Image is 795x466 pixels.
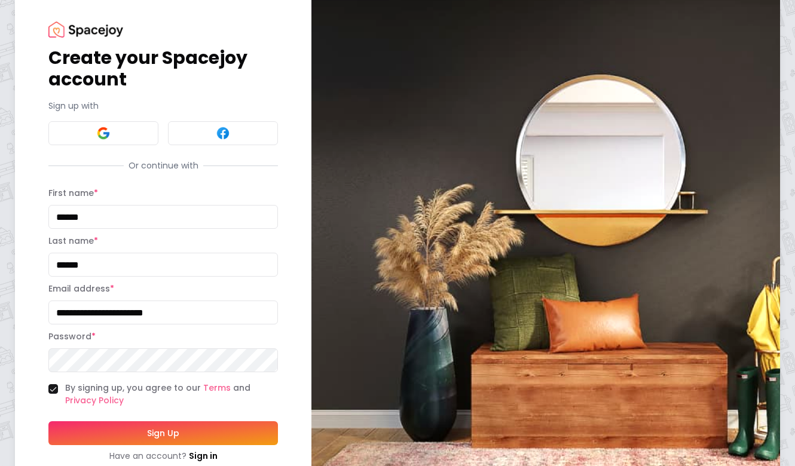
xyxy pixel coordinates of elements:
[124,160,203,171] span: Or continue with
[48,235,98,247] label: Last name
[48,100,278,112] p: Sign up with
[48,283,114,295] label: Email address
[216,126,230,140] img: Facebook signin
[48,421,278,445] button: Sign Up
[203,382,231,394] a: Terms
[48,187,98,199] label: First name
[48,450,278,462] div: Have an account?
[189,450,218,462] a: Sign in
[96,126,111,140] img: Google signin
[48,330,96,342] label: Password
[48,22,123,38] img: Spacejoy Logo
[65,394,124,406] a: Privacy Policy
[65,382,278,407] label: By signing up, you agree to our and
[48,47,278,90] h1: Create your Spacejoy account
